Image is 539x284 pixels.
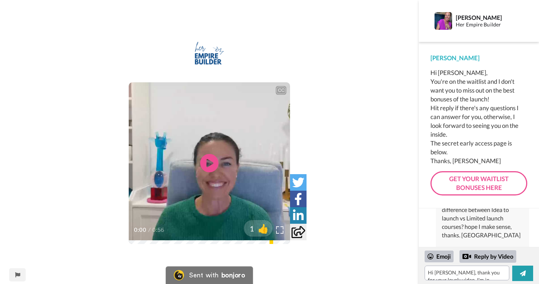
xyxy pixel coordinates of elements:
a: GET YOUR WAITLIST BONUSES HERE [430,171,527,196]
span: / [148,226,151,234]
span: 0:56 [152,226,165,234]
span: 0:00 [134,226,147,234]
span: 1 [244,223,254,234]
div: CC [276,87,286,94]
div: Emoji [425,251,454,262]
img: 9ca4374a-b05b-4439-b0e6-ff583a8ba60a [195,38,224,68]
div: Sent with [189,272,219,278]
div: Hi [PERSON_NAME], You're on the waitlist and I don't want you to miss out on the best bonuses of ... [430,68,527,165]
div: bonjoro [221,272,245,278]
a: Bonjoro LogoSent withbonjoro [166,266,253,284]
div: Reply by Video [459,250,516,263]
button: 1👍 [244,220,272,237]
img: Bonjoro Logo [174,270,184,280]
div: [PERSON_NAME] [456,14,519,21]
img: Profile Image [434,12,452,30]
span: 👍 [254,223,272,234]
textarea: 👏 [425,266,509,280]
div: [PERSON_NAME] [430,54,527,62]
div: Reply by Video [462,252,471,261]
div: Her Empire Builder [456,22,519,28]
